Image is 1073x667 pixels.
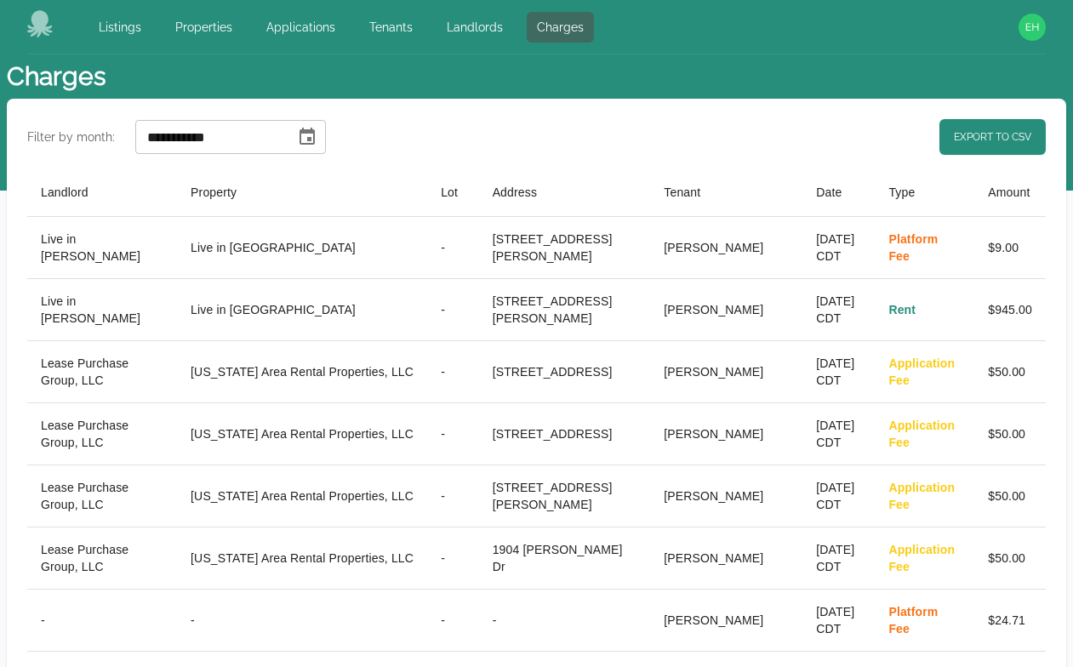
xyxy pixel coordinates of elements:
[177,403,427,465] th: [US_STATE] Area Rental Properties, LLC
[974,341,1046,403] td: $50.00
[479,279,651,341] th: [STREET_ADDRESS][PERSON_NAME]
[802,279,875,341] th: [DATE] CDT
[27,341,177,403] th: Lease Purchase Group, LLC
[7,61,106,92] h1: Charges
[27,217,177,279] th: Live in [PERSON_NAME]
[650,341,802,403] th: [PERSON_NAME]
[27,128,115,145] label: Filter by month:
[650,279,802,341] th: [PERSON_NAME]
[802,217,875,279] th: [DATE] CDT
[177,527,427,590] th: [US_STATE] Area Rental Properties, LLC
[888,605,938,636] span: Platform Fee
[27,403,177,465] th: Lease Purchase Group, LLC
[427,590,478,652] th: -
[479,527,651,590] th: 1904 [PERSON_NAME] Dr
[527,12,594,43] a: Charges
[27,279,177,341] th: Live in [PERSON_NAME]
[177,217,427,279] th: Live in [GEOGRAPHIC_DATA]
[427,341,478,403] th: -
[427,217,478,279] th: -
[479,168,651,217] th: Address
[479,590,651,652] th: -
[888,356,955,387] span: Application Fee
[427,168,478,217] th: Lot
[290,120,324,154] button: Choose date, selected date is Aug 1, 2025
[177,341,427,403] th: [US_STATE] Area Rental Properties, LLC
[427,465,478,527] th: -
[177,168,427,217] th: Property
[974,465,1046,527] td: $50.00
[479,403,651,465] th: [STREET_ADDRESS]
[359,12,423,43] a: Tenants
[888,303,916,316] span: Rent
[479,465,651,527] th: [STREET_ADDRESS][PERSON_NAME]
[165,12,243,43] a: Properties
[974,168,1046,217] th: Amount
[177,465,427,527] th: [US_STATE] Area Rental Properties, LLC
[939,119,1046,155] a: Export to CSV
[974,590,1046,652] td: $24.71
[437,12,513,43] a: Landlords
[427,527,478,590] th: -
[974,279,1046,341] td: $945.00
[650,527,802,590] th: [PERSON_NAME]
[650,590,802,652] th: [PERSON_NAME]
[888,232,938,263] span: Platform Fee
[888,543,955,573] span: Application Fee
[256,12,345,43] a: Applications
[802,168,875,217] th: Date
[875,168,974,217] th: Type
[802,527,875,590] th: [DATE] CDT
[802,341,875,403] th: [DATE] CDT
[177,279,427,341] th: Live in [GEOGRAPHIC_DATA]
[650,217,802,279] th: [PERSON_NAME]
[888,419,955,449] span: Application Fee
[27,465,177,527] th: Lease Purchase Group, LLC
[479,217,651,279] th: [STREET_ADDRESS][PERSON_NAME]
[427,279,478,341] th: -
[974,403,1046,465] td: $50.00
[650,168,802,217] th: Tenant
[650,465,802,527] th: [PERSON_NAME]
[88,12,151,43] a: Listings
[802,403,875,465] th: [DATE] CDT
[802,590,875,652] th: [DATE] CDT
[27,168,177,217] th: Landlord
[974,217,1046,279] td: $9.00
[177,590,427,652] th: -
[479,341,651,403] th: [STREET_ADDRESS]
[427,403,478,465] th: -
[650,403,802,465] th: [PERSON_NAME]
[888,481,955,511] span: Application Fee
[27,527,177,590] th: Lease Purchase Group, LLC
[802,465,875,527] th: [DATE] CDT
[974,527,1046,590] td: $50.00
[27,590,177,652] th: -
